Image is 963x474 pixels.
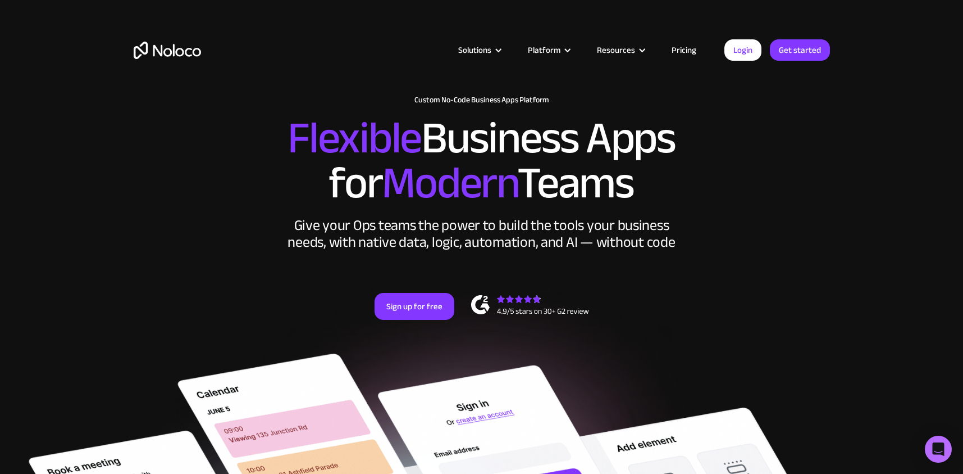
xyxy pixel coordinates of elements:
[134,116,830,206] h2: Business Apps for Teams
[458,43,491,57] div: Solutions
[658,43,710,57] a: Pricing
[375,293,454,320] a: Sign up for free
[444,43,514,57] div: Solutions
[528,43,560,57] div: Platform
[285,217,678,251] div: Give your Ops teams the power to build the tools your business needs, with native data, logic, au...
[724,39,761,61] a: Login
[770,39,830,61] a: Get started
[583,43,658,57] div: Resources
[287,96,421,180] span: Flexible
[597,43,635,57] div: Resources
[514,43,583,57] div: Platform
[134,42,201,59] a: home
[382,141,517,225] span: Modern
[925,436,952,463] div: Open Intercom Messenger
